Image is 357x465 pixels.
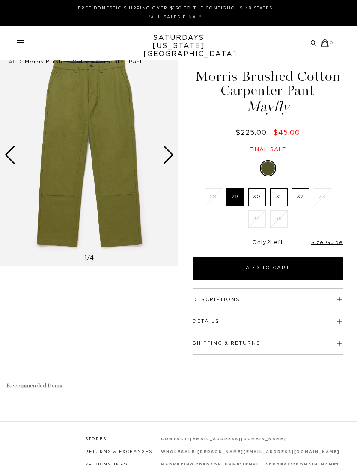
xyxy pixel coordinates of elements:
[178,100,357,114] span: Mayfly
[273,129,300,136] span: $45.00
[226,188,244,206] label: 29
[248,188,266,206] label: 30
[90,255,94,261] span: 4
[193,319,220,324] button: Details
[197,450,340,454] a: [PERSON_NAME][EMAIL_ADDRESS][DOMAIN_NAME]
[178,69,357,114] h1: Morris Brushed Cotton Carpenter Pant
[235,129,270,136] del: $225.00
[84,255,87,261] span: 1
[193,239,343,247] div: Only Left
[161,437,190,441] strong: contact:
[292,188,309,206] label: 32
[270,188,288,206] label: 31
[267,240,271,245] span: 2
[85,450,152,454] a: Returns & Exchanges
[9,59,16,64] a: All
[25,59,143,64] span: Morris Brushed Cotton Carpenter Pant
[163,146,174,164] div: Next slide
[321,39,333,47] a: 0
[178,146,357,153] div: Final sale
[4,146,16,164] div: Previous slide
[193,341,261,346] button: Shipping & Returns
[193,297,240,302] button: Descriptions
[193,257,343,280] button: Add to Cart
[21,5,330,12] p: FREE DOMESTIC SHIPPING OVER $150 TO THE CONTIGUOUS 48 STATES
[161,450,197,454] strong: wholesale:
[311,240,343,245] a: Size Guide
[330,41,333,45] small: 0
[190,437,286,441] a: [EMAIL_ADDRESS][DOMAIN_NAME]
[6,382,351,390] h4: Recommended Items
[143,34,214,58] a: SATURDAYS[US_STATE][GEOGRAPHIC_DATA]
[21,14,330,21] p: *ALL SALES FINAL*
[85,437,107,441] a: Stores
